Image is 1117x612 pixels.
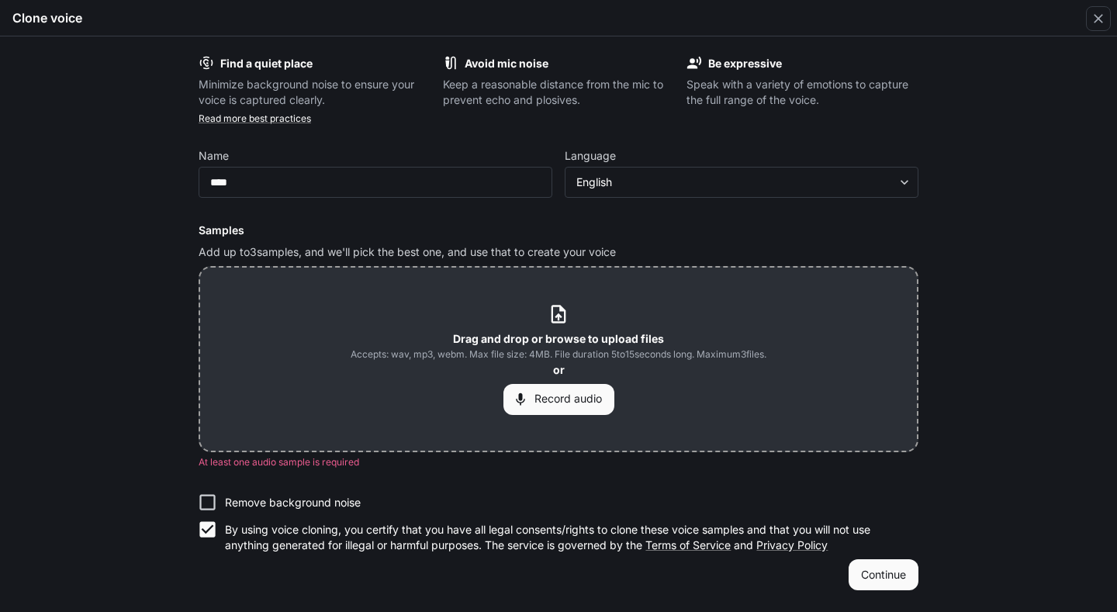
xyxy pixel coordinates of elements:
p: Language [565,150,616,161]
div: English [565,175,918,190]
p: Name [199,150,229,161]
span: Accepts: wav, mp3, webm. Max file size: 4MB. File duration 5 to 15 seconds long. Maximum 3 files. [351,347,766,362]
b: Drag and drop or browse to upload files [453,332,664,345]
a: Privacy Policy [756,538,828,551]
p: Minimize background noise to ensure your voice is captured clearly. [199,77,431,108]
button: Record audio [503,384,614,415]
h5: Clone voice [12,9,82,26]
b: Find a quiet place [220,57,313,70]
div: English [576,175,893,190]
b: Be expressive [708,57,782,70]
h6: Samples [199,223,918,238]
button: Continue [849,559,918,590]
p: At least one audio sample is required [199,455,918,470]
p: Keep a reasonable distance from the mic to prevent echo and plosives. [443,77,675,108]
p: Remove background noise [225,495,361,510]
b: Avoid mic noise [465,57,548,70]
p: By using voice cloning, you certify that you have all legal consents/rights to clone these voice ... [225,522,906,553]
p: Speak with a variety of emotions to capture the full range of the voice. [686,77,918,108]
a: Read more best practices [199,112,311,124]
p: Add up to 3 samples, and we'll pick the best one, and use that to create your voice [199,244,918,260]
b: or [553,363,565,376]
a: Terms of Service [645,538,731,551]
